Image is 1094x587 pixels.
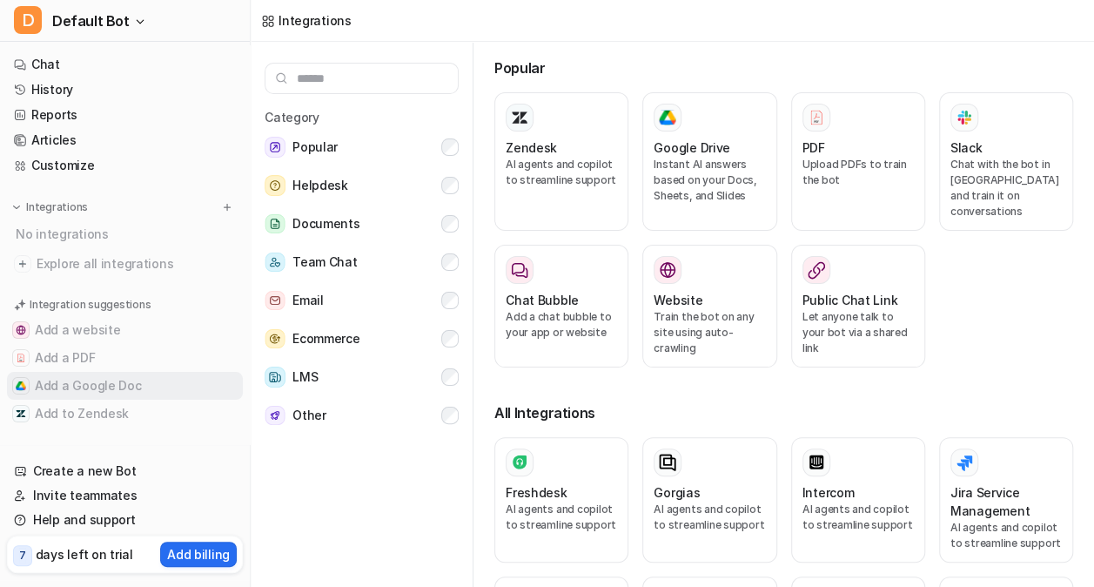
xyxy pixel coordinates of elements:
button: LMSLMS [265,360,459,395]
button: Jira Service ManagementAI agents and copilot to streamline support [939,437,1073,563]
p: AI agents and copilot to streamline support [802,502,914,533]
img: Add a website [16,325,26,335]
h5: Category [265,108,459,126]
button: PDFPDFUpload PDFs to train the bot [791,92,925,231]
img: explore all integrations [14,255,31,273]
h3: Google Drive [654,138,730,157]
h3: Chat Bubble [506,291,579,309]
div: Integrations [279,11,352,30]
button: PopularPopular [265,130,459,165]
button: GorgiasAI agents and copilot to streamline support [642,437,776,563]
span: LMS [292,367,318,388]
img: Website [659,261,676,279]
a: Invite teammates [7,483,243,508]
img: Team Chat [265,253,285,273]
a: Create a new Bot [7,459,243,483]
button: Google DriveGoogle DriveInstant AI answers based on your Docs, Sheets, and Slides [642,92,776,231]
a: Customize [7,153,243,178]
h3: PDF [802,138,825,157]
p: AI agents and copilot to streamline support [654,502,765,533]
button: OtherOther [265,398,459,433]
a: Articles [7,128,243,152]
h3: Popular [494,57,1073,78]
a: Chat [7,52,243,77]
img: Popular [265,137,285,158]
p: Chat with the bot in [GEOGRAPHIC_DATA] and train it on conversations [950,157,1062,219]
img: expand menu [10,201,23,213]
h3: All Integrations [494,402,1073,423]
span: Popular [292,137,338,158]
button: Chat BubbleAdd a chat bubble to your app or website [494,245,628,368]
a: Explore all integrations [7,252,243,276]
p: Integration suggestions [30,297,151,313]
img: Email [265,291,285,311]
button: FreshdeskAI agents and copilot to streamline support [494,437,628,563]
span: Team Chat [292,252,357,273]
h3: Intercom [802,483,855,502]
img: Google Drive [659,110,676,125]
img: Add a Google Doc [16,381,26,391]
button: ZendeskAI agents and copilot to streamline support [494,92,628,231]
p: AI agents and copilot to streamline support [506,502,617,533]
button: Add a websiteAdd a website [7,316,243,344]
button: Team ChatTeam Chat [265,245,459,280]
span: Documents [292,213,359,234]
h3: Website [654,291,702,309]
button: Public Chat LinkLet anyone talk to your bot via a shared link [791,245,925,368]
p: Add billing [167,545,230,563]
button: WebsiteWebsiteTrain the bot on any site using auto-crawling [642,245,776,368]
button: HelpdeskHelpdesk [265,168,459,203]
p: days left on trial [36,545,133,563]
img: Add a PDF [16,353,26,363]
p: Integrations [26,200,88,214]
img: Documents [265,214,285,234]
h3: Jira Service Management [950,483,1062,520]
a: Reports [7,103,243,127]
h3: Zendesk [506,138,557,157]
p: Train the bot on any site using auto-crawling [654,309,765,356]
span: Ecommerce [292,328,359,349]
p: Instant AI answers based on your Docs, Sheets, and Slides [654,157,765,204]
span: Other [292,405,326,426]
button: EmailEmail [265,283,459,318]
p: AI agents and copilot to streamline support [950,520,1062,551]
img: PDF [808,109,825,125]
h3: Public Chat Link [802,291,898,309]
span: D [14,6,42,34]
a: Help and support [7,508,243,532]
button: DocumentsDocuments [265,206,459,241]
h3: Freshdesk [506,483,567,502]
div: No integrations [10,219,243,248]
button: Add a Google DocAdd a Google Doc [7,372,243,400]
p: Add a chat bubble to your app or website [506,309,617,341]
button: Add to ZendeskAdd to Zendesk [7,400,243,428]
span: Default Bot [52,9,130,33]
button: Add a PDFAdd a PDF [7,344,243,372]
p: AI agents and copilot to streamline support [506,157,617,188]
h3: Gorgias [654,483,700,502]
img: Ecommerce [265,329,285,349]
button: Integrations [7,199,93,216]
span: Explore all integrations [37,250,236,278]
a: Integrations [261,11,352,30]
img: Other [265,406,285,426]
h3: Slack [950,138,983,157]
button: EcommerceEcommerce [265,321,459,356]
p: 7 [19,548,26,563]
button: SlackSlackChat with the bot in [GEOGRAPHIC_DATA] and train it on conversations [939,92,1073,231]
span: Email [292,290,324,311]
a: History [7,78,243,102]
img: menu_add.svg [221,201,233,213]
span: Helpdesk [292,175,348,196]
img: Add to Zendesk [16,408,26,419]
img: Helpdesk [265,175,285,196]
p: Upload PDFs to train the bot [802,157,914,188]
img: LMS [265,367,285,388]
p: Let anyone talk to your bot via a shared link [802,309,914,356]
button: Add billing [160,542,237,567]
button: IntercomAI agents and copilot to streamline support [791,437,925,563]
img: Slack [956,107,973,127]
